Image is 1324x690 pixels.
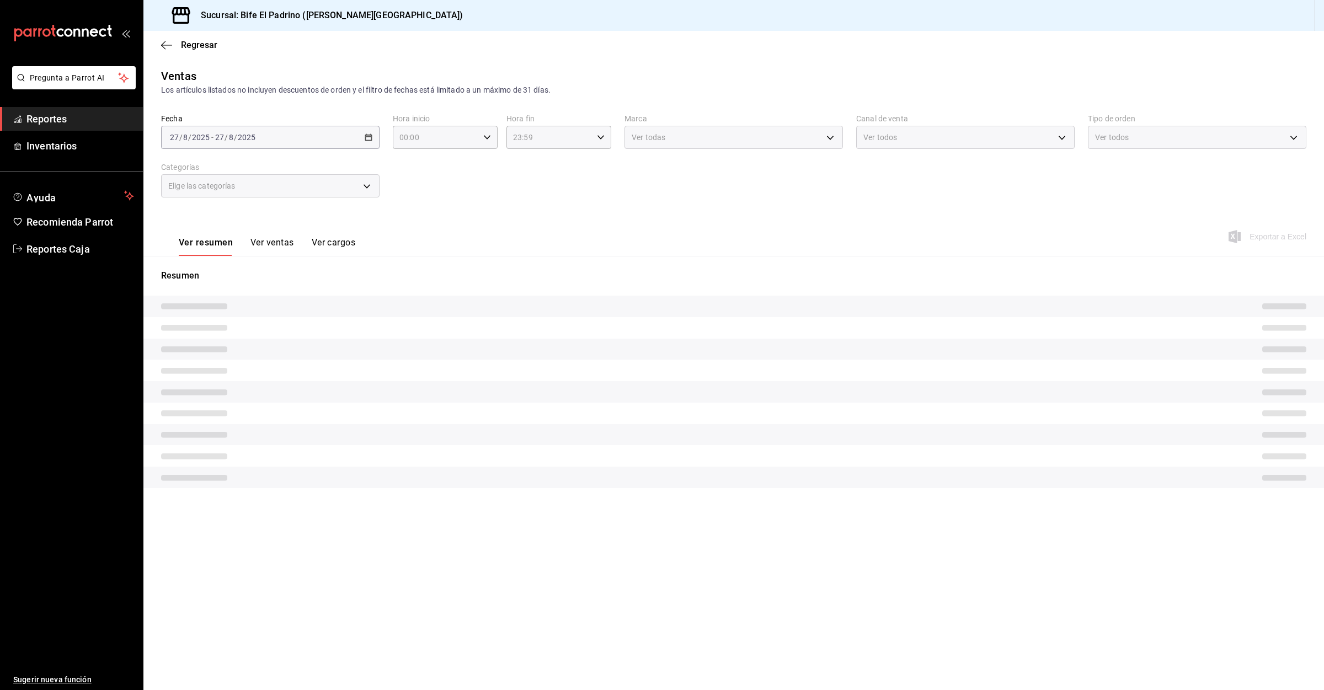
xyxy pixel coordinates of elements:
[26,242,134,256] span: Reportes Caja
[250,237,294,256] button: Ver ventas
[161,40,217,50] button: Regresar
[8,80,136,92] a: Pregunta a Parrot AI
[624,115,843,122] label: Marca
[632,132,665,143] span: Ver todas
[179,133,183,142] span: /
[161,84,1306,96] div: Los artículos listados no incluyen descuentos de orden y el filtro de fechas está limitado a un m...
[192,9,463,22] h3: Sucursal: Bife El Padrino ([PERSON_NAME][GEOGRAPHIC_DATA])
[26,215,134,229] span: Recomienda Parrot
[169,133,179,142] input: --
[1088,115,1306,122] label: Tipo de orden
[188,133,191,142] span: /
[161,115,380,122] label: Fecha
[506,115,611,122] label: Hora fin
[121,29,130,38] button: open_drawer_menu
[1095,132,1129,143] span: Ver todos
[161,163,380,171] label: Categorías
[26,138,134,153] span: Inventarios
[161,269,1306,282] p: Resumen
[234,133,237,142] span: /
[179,237,355,256] div: navigation tabs
[228,133,234,142] input: --
[181,40,217,50] span: Regresar
[179,237,233,256] button: Ver resumen
[168,180,236,191] span: Elige las categorías
[161,68,196,84] div: Ventas
[393,115,498,122] label: Hora inicio
[211,133,213,142] span: -
[12,66,136,89] button: Pregunta a Parrot AI
[225,133,228,142] span: /
[237,133,256,142] input: ----
[215,133,225,142] input: --
[26,189,120,202] span: Ayuda
[312,237,356,256] button: Ver cargos
[863,132,897,143] span: Ver todos
[13,674,134,686] span: Sugerir nueva función
[183,133,188,142] input: --
[26,111,134,126] span: Reportes
[191,133,210,142] input: ----
[30,72,119,84] span: Pregunta a Parrot AI
[856,115,1075,122] label: Canal de venta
